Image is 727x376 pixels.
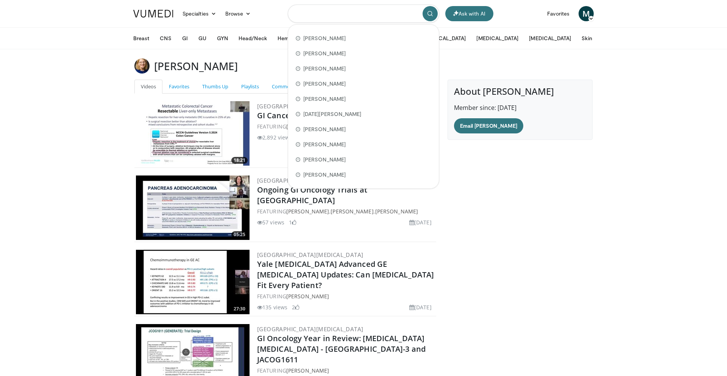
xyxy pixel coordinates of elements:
[288,5,439,23] input: Search topics, interventions
[303,95,346,103] span: [PERSON_NAME]
[292,303,300,311] li: 2
[257,325,363,333] a: [GEOGRAPHIC_DATA][MEDICAL_DATA]
[136,250,250,314] img: 361fa0d5-af2b-41bc-946a-f20c7a0caa0c.300x170_q85_crop-smart_upscale.jpg
[303,110,361,118] span: [DATE][PERSON_NAME]
[257,218,284,226] li: 57 views
[162,80,196,94] a: Favorites
[257,177,363,184] a: [GEOGRAPHIC_DATA][MEDICAL_DATA]
[303,65,346,72] span: [PERSON_NAME]
[257,259,434,290] a: Yale [MEDICAL_DATA] Advanced GE [MEDICAL_DATA] Updates: Can [MEDICAL_DATA] Fit Every Patient?
[178,6,221,21] a: Specialties
[234,31,271,46] button: Head/Neck
[194,31,211,46] button: GU
[257,367,435,374] div: FEATURING
[286,123,329,130] a: [PERSON_NAME]
[472,31,523,46] button: [MEDICAL_DATA]
[257,292,435,300] div: FEATURING
[231,157,248,164] span: 18:21
[286,208,329,215] a: [PERSON_NAME]
[134,58,150,74] img: Avatar
[409,303,432,311] li: [DATE]
[303,171,346,179] span: [PERSON_NAME]
[419,31,470,46] button: [MEDICAL_DATA]
[257,303,287,311] li: 135 views
[286,367,329,374] a: [PERSON_NAME]
[129,31,154,46] button: Breast
[454,103,586,112] p: Member since: [DATE]
[303,50,346,57] span: [PERSON_NAME]
[231,305,248,312] span: 27:30
[289,218,296,226] li: 1
[375,208,418,215] a: [PERSON_NAME]
[331,208,373,215] a: [PERSON_NAME]
[543,6,574,21] a: Favorites
[303,125,346,133] span: [PERSON_NAME]
[136,101,250,166] img: eeae3cd1-4c1e-4d08-a626-dc316edc93ab.300x170_q85_crop-smart_upscale.jpg
[454,86,586,97] h4: About [PERSON_NAME]
[136,101,250,166] a: 18:21
[265,80,303,94] a: Comments
[212,31,232,46] button: GYN
[273,31,313,46] button: Hematology
[257,251,363,258] a: [GEOGRAPHIC_DATA][MEDICAL_DATA]
[303,34,346,42] span: [PERSON_NAME]
[136,175,250,240] a: 05:25
[235,80,265,94] a: Playlists
[155,31,176,46] button: CNS
[524,31,576,46] button: [MEDICAL_DATA]
[303,141,346,148] span: [PERSON_NAME]
[154,58,238,74] h3: [PERSON_NAME]
[257,110,375,121] a: GI Cancers: Hot Topics in [DATE]
[221,6,256,21] a: Browse
[445,6,493,21] button: Ask with AI
[136,175,250,240] img: cc4b91e8-dc80-470c-9c8d-7624fc24a781.300x170_q85_crop-smart_upscale.jpg
[303,80,346,88] span: [PERSON_NAME]
[196,80,235,94] a: Thumbs Up
[286,293,329,300] a: [PERSON_NAME]
[303,156,346,163] span: [PERSON_NAME]
[257,122,435,130] div: FEATURING
[231,231,248,238] span: 05:25
[257,333,426,365] a: GI Oncology Year in Review: [MEDICAL_DATA] [MEDICAL_DATA] - [GEOGRAPHIC_DATA]-3 and JACOG1611
[257,133,292,141] li: 2,892 views
[134,80,162,94] a: Videos
[257,185,367,205] a: Ongoing GI Oncology Trials at [GEOGRAPHIC_DATA]
[409,218,432,226] li: [DATE]
[257,102,363,110] a: [GEOGRAPHIC_DATA][MEDICAL_DATA]
[133,10,173,17] img: VuMedi Logo
[577,31,596,46] button: Skin
[579,6,594,21] a: M
[454,118,523,133] a: Email [PERSON_NAME]
[178,31,192,46] button: GI
[136,250,250,314] a: 27:30
[257,207,435,215] div: FEATURING , ,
